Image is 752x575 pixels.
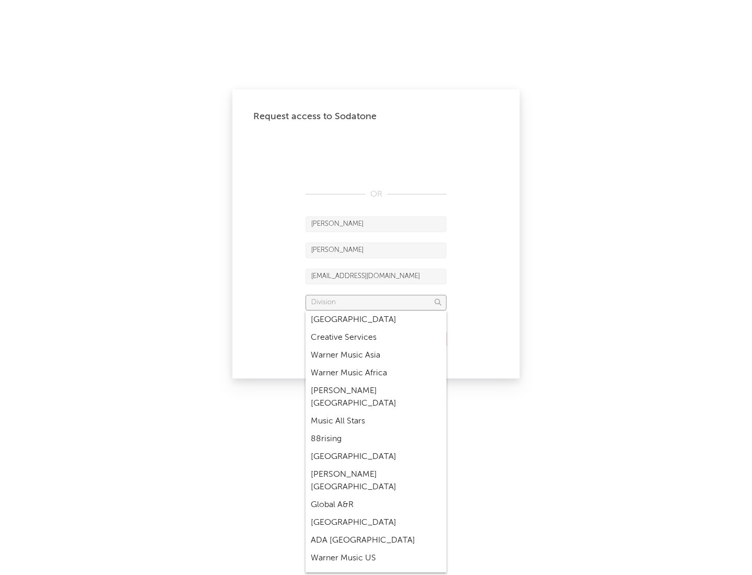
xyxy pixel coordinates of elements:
[305,549,446,567] div: Warner Music US
[305,364,446,382] div: Warner Music Africa
[305,311,446,329] div: [GEOGRAPHIC_DATA]
[305,295,446,310] input: Division
[305,430,446,448] div: 88rising
[305,412,446,430] div: Music All Stars
[305,216,446,232] input: First Name
[305,243,446,258] input: Last Name
[305,532,446,549] div: ADA [GEOGRAPHIC_DATA]
[253,110,499,123] div: Request access to Sodatone
[305,448,446,466] div: [GEOGRAPHIC_DATA]
[305,188,446,201] div: OR
[305,496,446,514] div: Global A&R
[305,347,446,364] div: Warner Music Asia
[305,514,446,532] div: [GEOGRAPHIC_DATA]
[305,329,446,347] div: Creative Services
[305,466,446,496] div: [PERSON_NAME] [GEOGRAPHIC_DATA]
[305,269,446,284] input: Email
[305,382,446,412] div: [PERSON_NAME] [GEOGRAPHIC_DATA]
